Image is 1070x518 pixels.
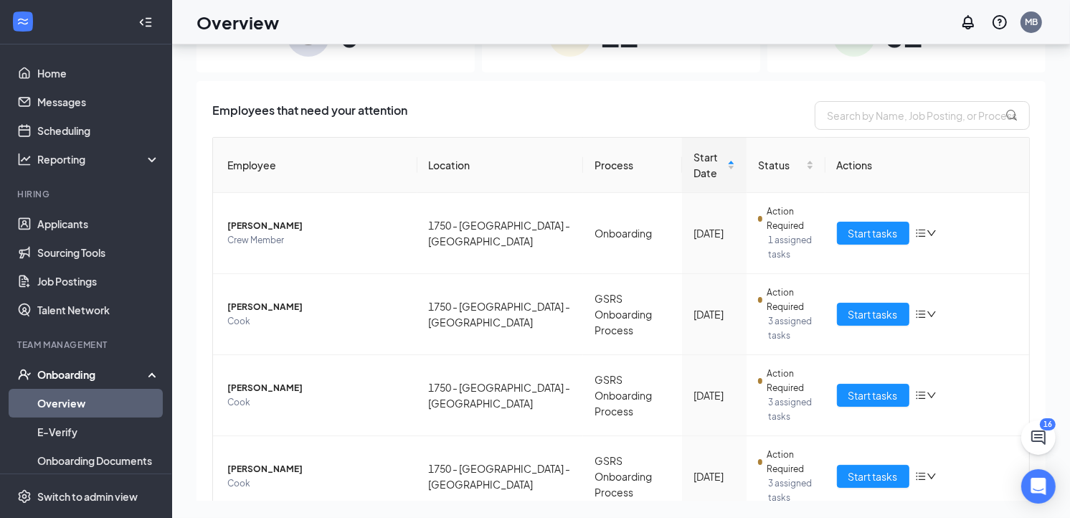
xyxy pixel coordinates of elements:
[837,465,909,488] button: Start tasks
[768,476,813,505] span: 3 assigned tasks
[915,227,927,239] span: bars
[960,14,977,31] svg: Notifications
[37,59,160,88] a: Home
[693,225,735,241] div: [DATE]
[37,446,160,475] a: Onboarding Documents
[17,339,157,351] div: Team Management
[37,116,160,145] a: Scheduling
[17,188,157,200] div: Hiring
[1021,469,1056,504] div: Open Intercom Messenger
[583,193,682,274] td: Onboarding
[417,436,583,517] td: 1750 - [GEOGRAPHIC_DATA] - [GEOGRAPHIC_DATA]
[848,306,898,322] span: Start tasks
[37,238,160,267] a: Sourcing Tools
[837,384,909,407] button: Start tasks
[693,149,724,181] span: Start Date
[212,101,407,130] span: Employees that need your attention
[417,274,583,355] td: 1750 - [GEOGRAPHIC_DATA] - [GEOGRAPHIC_DATA]
[837,303,909,326] button: Start tasks
[213,138,417,193] th: Employee
[758,157,802,173] span: Status
[991,14,1008,31] svg: QuestionInfo
[417,138,583,193] th: Location
[583,436,682,517] td: GSRS Onboarding Process
[227,219,406,233] span: [PERSON_NAME]
[583,274,682,355] td: GSRS Onboarding Process
[915,390,927,401] span: bars
[37,152,161,166] div: Reporting
[37,389,160,418] a: Overview
[138,15,153,29] svg: Collapse
[197,10,279,34] h1: Overview
[915,471,927,482] span: bars
[848,225,898,241] span: Start tasks
[767,448,814,476] span: Action Required
[693,387,735,403] div: [DATE]
[747,138,825,193] th: Status
[37,489,138,504] div: Switch to admin view
[927,309,937,319] span: down
[17,489,32,504] svg: Settings
[583,138,682,193] th: Process
[927,228,937,238] span: down
[583,355,682,436] td: GSRS Onboarding Process
[1025,16,1038,28] div: MB
[1040,418,1056,430] div: 16
[768,314,813,343] span: 3 assigned tasks
[927,390,937,400] span: down
[37,296,160,324] a: Talent Network
[227,314,406,329] span: Cook
[227,395,406,410] span: Cook
[848,468,898,484] span: Start tasks
[768,395,813,424] span: 3 assigned tasks
[767,204,814,233] span: Action Required
[37,88,160,116] a: Messages
[825,138,1030,193] th: Actions
[37,209,160,238] a: Applicants
[693,468,735,484] div: [DATE]
[848,387,898,403] span: Start tasks
[815,101,1030,130] input: Search by Name, Job Posting, or Process
[915,309,927,320] span: bars
[17,367,32,382] svg: UserCheck
[227,462,406,476] span: [PERSON_NAME]
[417,193,583,274] td: 1750 - [GEOGRAPHIC_DATA] - [GEOGRAPHIC_DATA]
[227,233,406,248] span: Crew Member
[1030,429,1047,446] svg: ChatActive
[17,152,32,166] svg: Analysis
[768,233,813,262] span: 1 assigned tasks
[417,355,583,436] td: 1750 - [GEOGRAPHIC_DATA] - [GEOGRAPHIC_DATA]
[767,367,814,395] span: Action Required
[227,300,406,314] span: [PERSON_NAME]
[767,286,814,314] span: Action Required
[16,14,30,29] svg: WorkstreamLogo
[927,471,937,481] span: down
[37,367,148,382] div: Onboarding
[1021,420,1056,455] button: ChatActive
[837,222,909,245] button: Start tasks
[37,267,160,296] a: Job Postings
[227,476,406,491] span: Cook
[693,306,735,322] div: [DATE]
[37,418,160,446] a: E-Verify
[227,381,406,395] span: [PERSON_NAME]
